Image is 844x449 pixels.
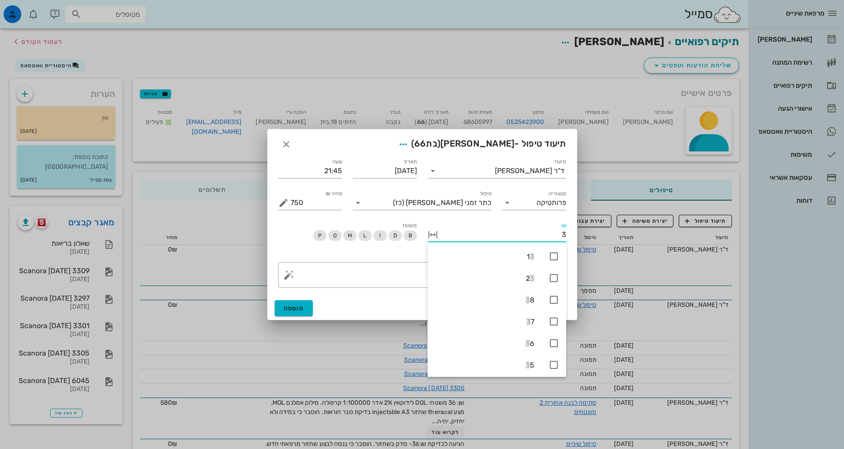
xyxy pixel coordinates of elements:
[435,252,534,261] div: 1
[561,222,566,229] label: שן
[332,159,342,165] label: שעה
[495,167,564,175] div: ד"ר [PERSON_NAME]
[395,136,566,152] span: תיעוד טיפול -
[326,190,342,197] label: מחיר ₪
[530,274,534,283] span: 3
[525,339,530,348] span: 3
[554,159,566,165] label: תיעוד
[435,317,534,326] div: 7
[403,222,416,228] span: משטח
[480,190,491,197] label: טיפול
[525,361,530,369] span: 3
[411,138,441,149] span: (בת )
[548,190,566,197] label: קטגוריה
[440,138,514,149] span: [PERSON_NAME]
[278,197,289,208] button: מחיר ₪ appended action
[403,159,417,165] label: תאריך
[526,317,531,326] span: 3
[428,164,566,178] div: תיעודד"ר [PERSON_NAME]
[414,138,426,149] span: 66
[275,300,313,316] button: הוספה
[393,199,404,207] span: (כז)
[393,230,397,241] span: D
[406,199,491,207] span: כתר זמני [PERSON_NAME]
[408,230,412,241] span: B
[435,296,534,304] div: 8
[333,230,336,241] span: O
[435,274,534,283] div: 2
[379,230,381,241] span: I
[435,339,534,348] div: 6
[347,230,352,241] span: M
[363,230,366,241] span: L
[525,296,530,304] span: 3
[435,361,534,369] div: 5
[530,252,534,261] span: 3
[318,230,321,241] span: P
[284,305,304,312] span: הוספה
